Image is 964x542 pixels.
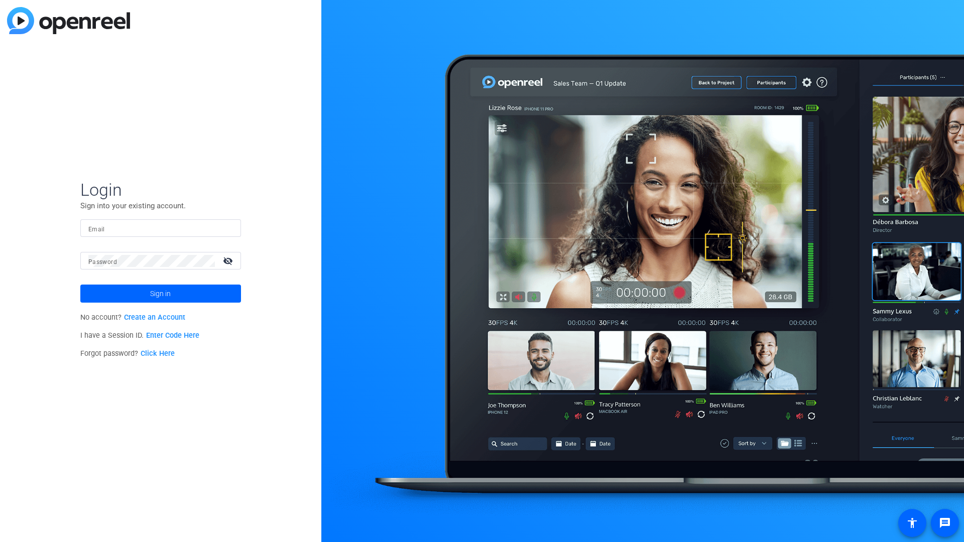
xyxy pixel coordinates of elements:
span: No account? [80,313,185,322]
button: Sign in [80,285,241,303]
img: blue-gradient.svg [7,7,130,34]
span: Forgot password? [80,349,175,358]
mat-icon: visibility_off [217,253,241,268]
a: Click Here [141,349,175,358]
span: Sign in [150,281,171,306]
a: Enter Code Here [146,331,199,340]
p: Sign into your existing account. [80,200,241,211]
span: Login [80,179,241,200]
mat-label: Email [88,226,105,233]
span: I have a Session ID. [80,331,199,340]
mat-label: Password [88,258,117,265]
mat-icon: accessibility [906,517,918,529]
mat-icon: message [939,517,951,529]
a: Create an Account [124,313,185,322]
input: Enter Email Address [88,222,233,234]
